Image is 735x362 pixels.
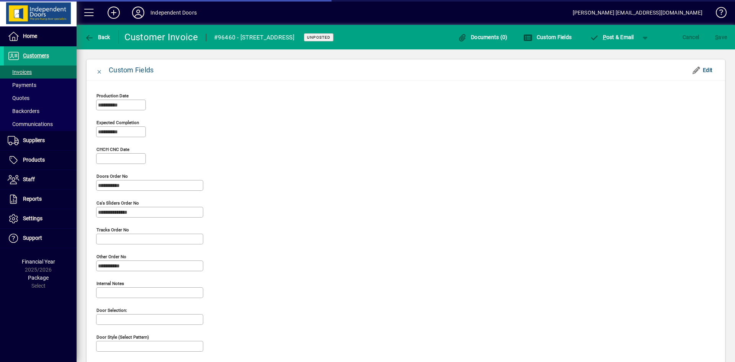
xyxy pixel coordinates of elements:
a: Backorders [4,105,77,118]
mat-label: Door Selection: [96,308,127,313]
a: Reports [4,190,77,209]
a: Suppliers [4,131,77,150]
mat-label: Other Order No [96,254,126,259]
span: Unposted [307,35,330,40]
span: Financial Year [22,259,55,265]
mat-label: Internal Notes [96,281,124,286]
button: Edit [689,63,716,77]
a: Quotes [4,92,77,105]
mat-label: CHCH CNC Date [96,147,129,152]
app-page-header-button: Back [77,30,119,44]
button: Back [83,30,112,44]
span: Suppliers [23,137,45,143]
span: Payments [8,82,36,88]
span: Quotes [8,95,29,101]
span: P [603,34,606,40]
span: Documents (0) [458,34,508,40]
div: Independent Doors [150,7,197,19]
span: Edit [692,64,713,76]
button: Post & Email [586,30,638,44]
span: Package [28,275,49,281]
mat-label: Door Style (Select Pattern) [96,334,149,340]
button: Add [101,6,126,20]
div: [PERSON_NAME] [EMAIL_ADDRESS][DOMAIN_NAME] [573,7,702,19]
span: Settings [23,215,42,221]
a: Products [4,151,77,170]
a: Support [4,229,77,248]
button: Close [90,61,109,79]
span: S [715,34,718,40]
span: Home [23,33,37,39]
div: #96460 - [STREET_ADDRESS] [214,31,294,44]
span: Invoices [8,69,32,75]
a: Staff [4,170,77,189]
a: Invoices [4,66,77,79]
a: Home [4,27,77,46]
button: Profile [126,6,150,20]
div: Custom Fields [109,64,154,76]
a: Payments [4,79,77,92]
span: Reports [23,196,42,202]
span: Customers [23,52,49,59]
button: Custom Fields [521,30,573,44]
mat-label: Doors Order No [96,174,128,179]
span: ave [715,31,727,43]
span: Products [23,157,45,163]
a: Settings [4,209,77,228]
span: Staff [23,176,35,182]
button: Save [713,30,729,44]
span: ost & Email [590,34,634,40]
mat-label: Expected Completion [96,120,139,125]
span: Custom Fields [523,34,572,40]
span: Support [23,235,42,241]
span: Back [85,34,110,40]
button: Documents (0) [456,30,510,44]
div: Customer Invoice [124,31,198,43]
a: Knowledge Base [710,2,725,26]
span: Communications [8,121,53,127]
mat-label: Ca's Sliders Order No [96,200,139,206]
mat-label: Production Date [96,93,129,98]
span: Backorders [8,108,39,114]
mat-label: Tracks Order No [96,227,129,233]
a: Communications [4,118,77,131]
